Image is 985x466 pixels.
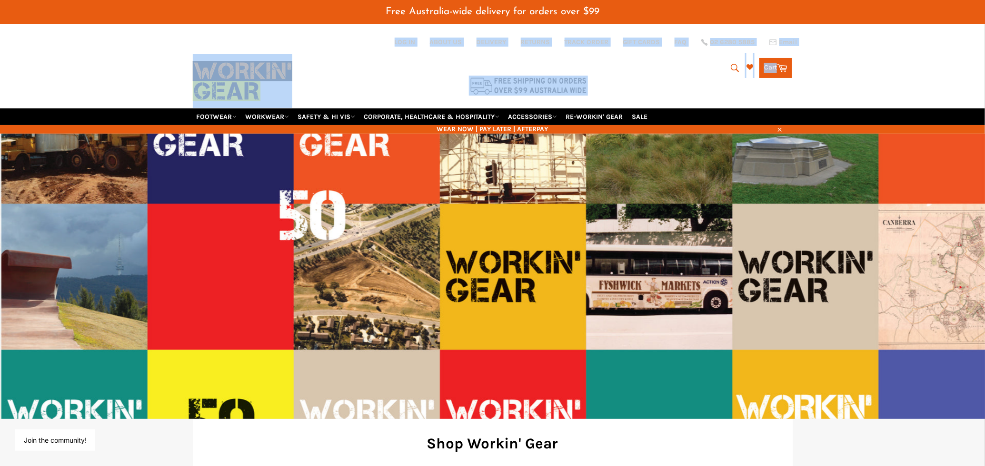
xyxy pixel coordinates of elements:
[505,108,561,125] a: ACCESSORIES
[675,38,687,47] a: FAQ
[710,39,755,46] span: 02 6280 5885
[242,108,293,125] a: WORKWEAR
[562,108,627,125] a: RE-WORKIN' GEAR
[779,39,797,46] span: Email
[623,38,660,47] a: GIFT CARDS
[24,436,87,444] button: Join the community!
[395,38,416,46] a: Log in
[193,125,793,134] span: WEAR NOW | PAY LATER | AFTERPAY
[386,7,599,17] span: Free Australia-wide delivery for orders over $99
[294,108,359,125] a: SAFETY & HI VIS
[193,54,292,108] img: Workin Gear leaders in Workwear, Safety Boots, PPE, Uniforms. Australia's No.1 in Workwear
[565,38,609,47] a: TRACK ORDER
[430,38,462,47] a: ABOUT US
[628,108,652,125] a: SALE
[207,433,778,454] h2: Shop Workin' Gear
[521,38,550,47] a: RETURNS
[701,39,755,46] a: 02 6280 5885
[469,76,588,96] img: Flat $9.95 shipping Australia wide
[360,108,503,125] a: CORPORATE, HEALTHCARE & HOSPITALITY
[193,108,240,125] a: FOOTWEAR
[759,58,792,78] a: Cart
[477,38,507,47] a: DELIVERY
[769,39,797,46] a: Email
